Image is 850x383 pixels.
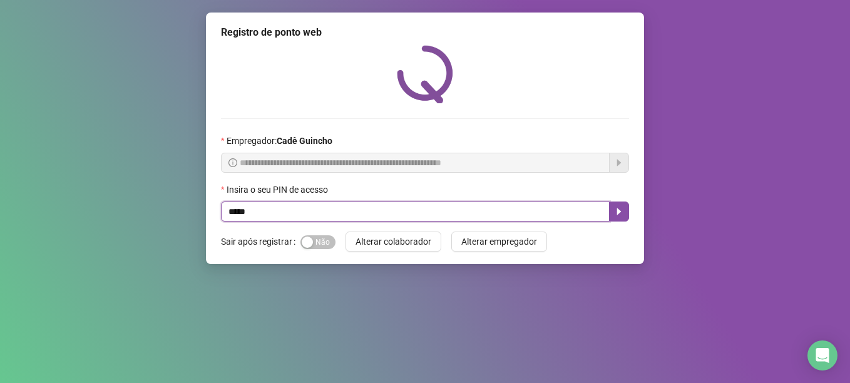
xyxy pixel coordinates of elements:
[221,183,336,197] label: Insira o seu PIN de acesso
[614,207,624,217] span: caret-right
[221,25,629,40] div: Registro de ponto web
[397,45,453,103] img: QRPoint
[221,232,300,252] label: Sair após registrar
[346,232,441,252] button: Alterar colaborador
[356,235,431,248] span: Alterar colaborador
[227,134,332,148] span: Empregador :
[277,136,332,146] strong: Cadê Guincho
[461,235,537,248] span: Alterar empregador
[807,340,837,370] div: Open Intercom Messenger
[451,232,547,252] button: Alterar empregador
[228,158,237,167] span: info-circle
